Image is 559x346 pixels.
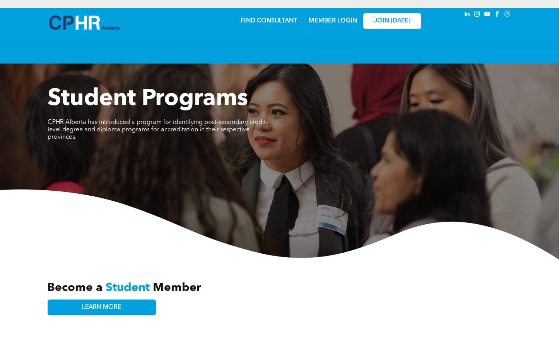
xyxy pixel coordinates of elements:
[363,13,421,29] a: JOIN [DATE]
[473,10,482,20] a: instagram
[463,10,472,20] a: linkedin
[48,300,156,315] a: LEARN MORE
[47,282,103,294] span: Become a
[483,10,492,20] a: youtube
[503,10,512,20] a: Social network
[309,18,357,24] a: MEMBER LOGIN
[153,282,201,294] span: Member
[82,304,121,311] span: LEARN MORE
[374,17,410,25] span: JOIN [DATE]
[241,18,297,24] a: FIND CONSULTANT
[493,10,502,20] a: facebook
[48,119,268,140] span: CPHR Alberta has introduced a program for identifying post-secondary credit-level degree and dipl...
[106,282,150,294] span: Student
[48,88,248,111] span: Student Programs
[49,15,120,30] img: A blue and white logo for cp alberta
